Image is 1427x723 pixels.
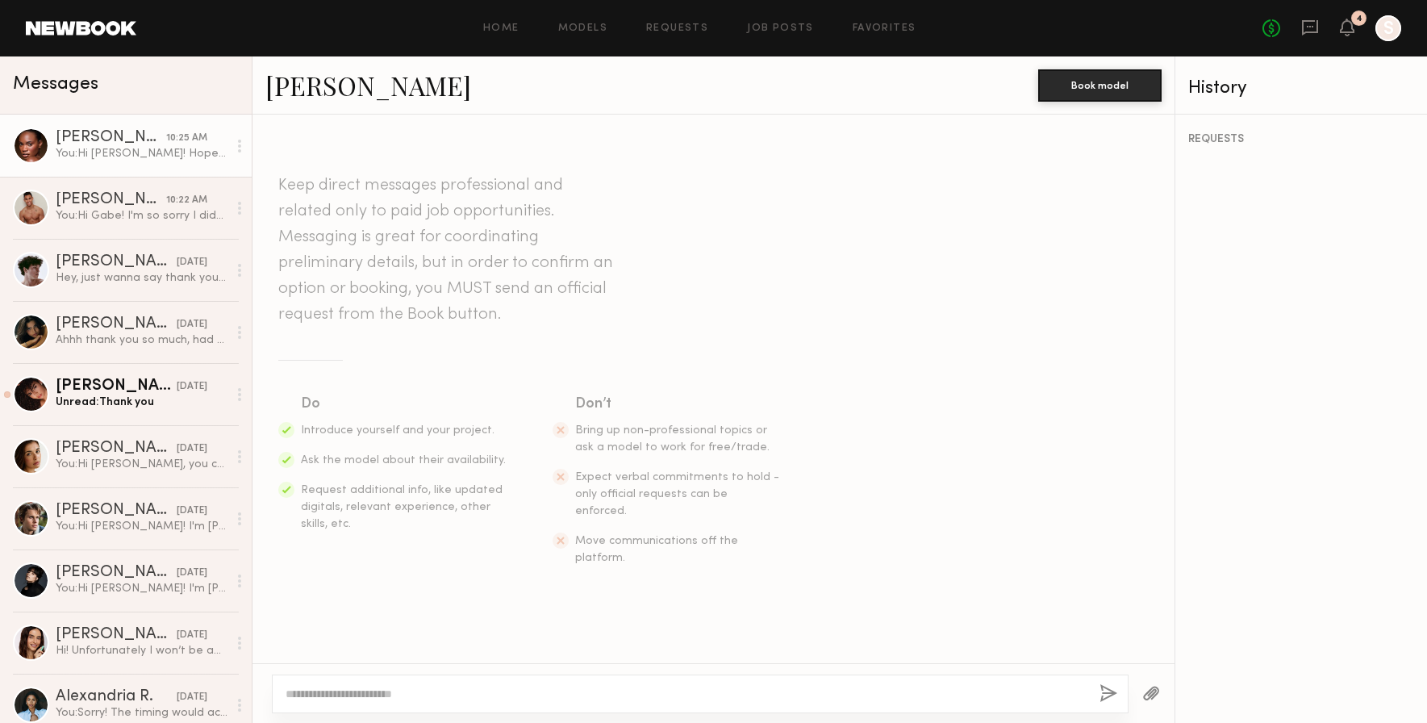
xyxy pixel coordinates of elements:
[166,193,207,208] div: 10:22 AM
[1188,79,1414,98] div: History
[56,643,227,658] div: Hi! Unfortunately I won’t be able to shoot [DATE]:( I am doing a summer internship so my schedule...
[575,472,779,516] span: Expect verbal commitments to hold - only official requests can be enforced.
[56,316,177,332] div: [PERSON_NAME]
[56,270,227,286] div: Hey, just wanna say thank you so much for booking me, and I really enjoyed working with all of you😊
[56,254,177,270] div: [PERSON_NAME]
[56,395,227,410] div: Unread: Thank you
[177,379,207,395] div: [DATE]
[177,255,207,270] div: [DATE]
[575,425,770,453] span: Bring up non-professional topics or ask a model to work for free/trade.
[646,23,708,34] a: Requests
[56,705,227,721] div: You: Sorry! The timing would actually be 1-3pm or 2-4pm.
[1038,77,1162,91] a: Book model
[56,332,227,348] div: Ahhh thank you so much, had tons of fun!! :))
[853,23,916,34] a: Favorites
[177,566,207,581] div: [DATE]
[1188,134,1414,145] div: REQUESTS
[56,627,177,643] div: [PERSON_NAME]
[575,393,782,416] div: Don’t
[56,581,227,596] div: You: Hi [PERSON_NAME]! I'm [PERSON_NAME], the production coordinator over at FIGS ([DOMAIN_NAME]....
[177,628,207,643] div: [DATE]
[56,146,227,161] div: You: Hi [PERSON_NAME]! Hope you had a nice weekend, thank you so much for holding the 13th for us...
[177,317,207,332] div: [DATE]
[1038,69,1162,102] button: Book model
[166,131,207,146] div: 10:25 AM
[575,536,738,563] span: Move communications off the platform.
[1356,15,1362,23] div: 4
[177,690,207,705] div: [DATE]
[278,173,617,328] header: Keep direct messages professional and related only to paid job opportunities. Messaging is great ...
[558,23,607,34] a: Models
[301,393,507,416] div: Do
[301,425,494,436] span: Introduce yourself and your project.
[1375,15,1401,41] a: S
[177,441,207,457] div: [DATE]
[56,441,177,457] div: [PERSON_NAME]
[177,504,207,519] div: [DATE]
[56,565,177,581] div: [PERSON_NAME]
[56,503,177,519] div: [PERSON_NAME]
[747,23,814,34] a: Job Posts
[56,130,166,146] div: [PERSON_NAME]
[56,208,227,224] div: You: Hi Gabe! I'm so sorry I didn't see your message from [DATE]. Thank you for so much for being...
[56,519,227,534] div: You: Hi [PERSON_NAME]! I'm [PERSON_NAME], the production coordinator over at FIGS ([DOMAIN_NAME]....
[13,75,98,94] span: Messages
[301,455,506,466] span: Ask the model about their availability.
[56,689,177,705] div: Alexandria R.
[301,485,503,529] span: Request additional info, like updated digitals, relevant experience, other skills, etc.
[56,192,166,208] div: [PERSON_NAME]
[483,23,519,34] a: Home
[56,378,177,395] div: [PERSON_NAME]
[265,68,471,102] a: [PERSON_NAME]
[56,457,227,472] div: You: Hi [PERSON_NAME], you can release. Thanks for holding!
